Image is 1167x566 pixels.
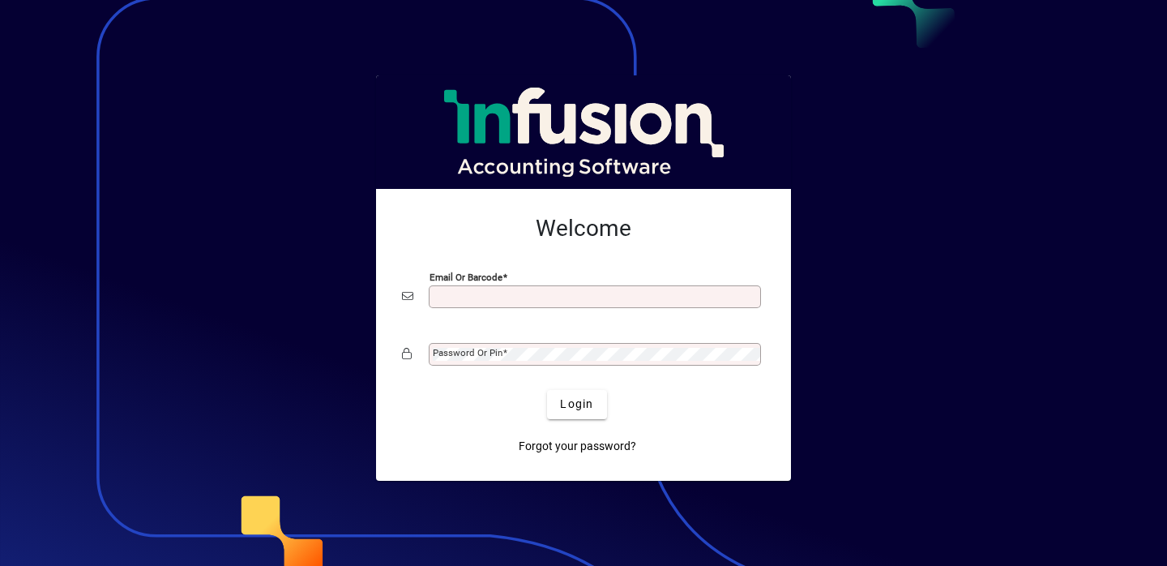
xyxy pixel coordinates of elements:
[512,432,643,461] a: Forgot your password?
[560,396,593,413] span: Login
[519,438,636,455] span: Forgot your password?
[430,271,502,282] mat-label: Email or Barcode
[547,390,606,419] button: Login
[402,215,765,242] h2: Welcome
[433,347,502,358] mat-label: Password or Pin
